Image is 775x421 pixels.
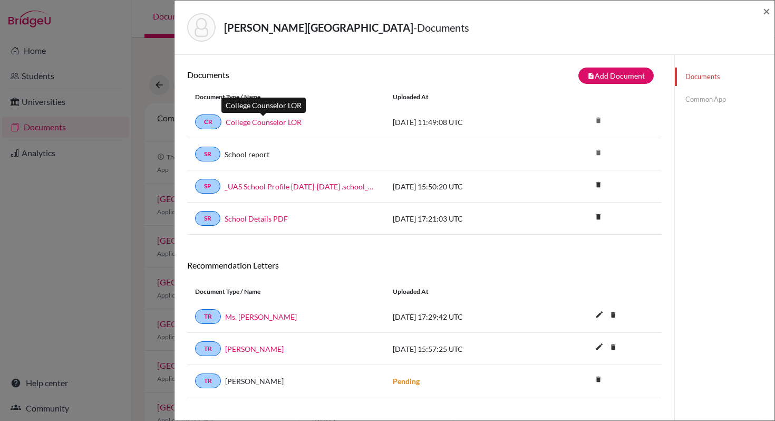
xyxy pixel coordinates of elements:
[590,112,606,128] i: delete
[187,70,424,80] h6: Documents
[605,309,621,323] a: delete
[187,92,385,102] div: Document Type / Name
[413,21,469,34] span: - Documents
[225,343,284,355] a: [PERSON_NAME]
[591,338,608,355] i: edit
[763,5,770,17] button: Close
[385,287,543,296] div: Uploaded at
[226,117,302,128] a: College Counselor LOR
[195,147,220,161] a: SR
[385,117,543,128] div: [DATE] 11:49:08 UTC
[578,68,654,84] button: note_addAdd Document
[590,371,606,387] i: delete
[225,213,288,224] a: School Details PDF
[393,377,420,386] strong: Pending
[195,309,221,324] a: TR
[195,114,221,129] a: CR
[385,92,543,102] div: Uploaded at
[187,287,385,296] div: Document Type / Name
[590,209,606,225] i: delete
[225,376,284,387] span: [PERSON_NAME]
[195,374,221,388] a: TR
[393,345,463,353] span: [DATE] 15:57:25 UTC
[605,307,621,323] i: delete
[221,98,306,113] div: College Counselor LOR
[590,308,608,323] button: edit
[225,311,297,322] a: Ms. [PERSON_NAME]
[590,178,606,193] a: delete
[763,3,770,18] span: ×
[675,90,774,109] a: Common App
[385,213,543,224] div: [DATE] 17:21:03 UTC
[587,72,595,80] i: note_add
[195,211,220,226] a: SR
[225,149,269,160] a: School report
[225,181,377,192] a: _UAS School Profile [DATE]-[DATE] .school_wide
[187,260,662,270] h6: Recommendation Letters
[590,373,606,387] a: delete
[590,211,606,225] a: delete
[590,145,606,160] i: delete
[675,68,774,86] a: Documents
[605,341,621,355] a: delete
[224,21,413,34] strong: [PERSON_NAME][GEOGRAPHIC_DATA]
[195,341,221,356] a: TR
[590,340,608,356] button: edit
[605,339,621,355] i: delete
[591,306,608,323] i: edit
[385,181,543,192] div: [DATE] 15:50:20 UTC
[590,177,606,193] i: delete
[393,312,463,321] span: [DATE] 17:29:42 UTC
[195,179,220,194] a: SP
